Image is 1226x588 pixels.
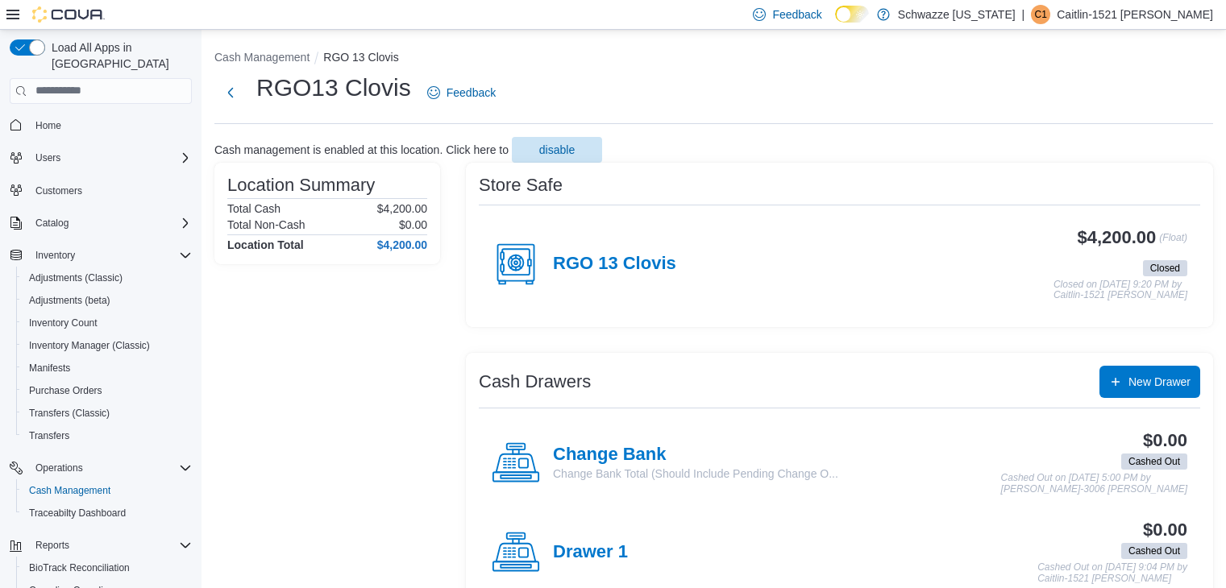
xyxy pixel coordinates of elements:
span: Inventory Manager (Classic) [23,336,192,355]
p: (Float) [1159,228,1187,257]
a: Adjustments (Classic) [23,268,129,288]
a: Inventory Count [23,313,104,333]
button: Customers [3,179,198,202]
a: Adjustments (beta) [23,291,117,310]
span: Manifests [23,358,192,378]
span: Catalog [29,213,192,233]
button: Manifests [16,357,198,379]
span: Closed [1143,260,1187,276]
a: Purchase Orders [23,381,109,400]
button: RGO 13 Clovis [323,51,398,64]
span: Traceabilty Dashboard [23,503,192,523]
span: Catalog [35,217,69,230]
span: BioTrack Reconciliation [29,561,130,574]
button: Adjustments (beta) [16,289,198,312]
nav: An example of EuiBreadcrumbs [214,49,1213,68]
button: Cash Management [214,51,310,64]
p: Caitlin-1521 [PERSON_NAME] [1057,5,1213,24]
h3: Cash Drawers [479,372,591,391]
p: Schwazze [US_STATE] [898,5,1016,24]
span: Home [35,119,61,132]
button: Inventory [3,244,198,267]
h4: Drawer 1 [553,542,628,563]
span: Cashed Out [1121,543,1187,559]
p: Cashed Out on [DATE] 5:00 PM by [PERSON_NAME]-3006 [PERSON_NAME] [1001,473,1187,495]
span: Cash Management [23,481,192,500]
span: Operations [29,458,192,478]
span: Inventory [35,249,75,262]
div: Caitlin-1521 Noll [1031,5,1050,24]
h3: $0.00 [1143,431,1187,450]
span: Feedback [447,85,496,101]
span: Cash Management [29,484,110,497]
a: Manifests [23,358,77,378]
h4: Location Total [227,238,304,251]
span: Cashed Out [1128,454,1180,469]
span: Load All Apps in [GEOGRAPHIC_DATA] [45,39,192,72]
button: Catalog [3,212,198,234]
p: $0.00 [399,218,427,231]
h3: $0.00 [1143,520,1187,540]
button: New Drawer [1099,366,1200,398]
span: Adjustments (beta) [23,291,192,310]
span: Users [35,151,60,164]
button: Home [3,114,198,137]
a: Inventory Manager (Classic) [23,336,156,355]
span: Inventory Count [23,313,192,333]
img: Cova [32,6,105,23]
span: Reports [29,536,192,555]
button: Transfers (Classic) [16,402,198,424]
span: Customers [35,184,82,197]
button: BioTrack Reconciliation [16,557,198,579]
span: Cashed Out [1121,453,1187,470]
span: Closed [1150,261,1180,275]
span: BioTrack Reconciliation [23,558,192,578]
span: Transfers [23,426,192,445]
button: Next [214,77,247,109]
button: Reports [29,536,76,555]
span: Transfers (Classic) [29,407,110,420]
p: Cashed Out on [DATE] 9:04 PM by Caitlin-1521 [PERSON_NAME] [1037,562,1187,584]
button: Traceabilty Dashboard [16,502,198,524]
a: Transfers (Classic) [23,404,116,423]
span: Inventory [29,246,192,265]
p: Change Bank Total (Should Include Pending Change O... [553,466,838,482]
button: Inventory Count [16,312,198,334]
p: $4,200.00 [377,202,427,215]
button: Inventory [29,246,81,265]
p: Cash management is enabled at this location. Click here to [214,143,509,156]
span: Inventory Manager (Classic) [29,339,150,352]
button: Operations [3,457,198,479]
h4: Change Bank [553,445,838,466]
button: Users [29,148,67,168]
span: Feedback [772,6,821,23]
h1: RGO13 Clovis [256,72,411,104]
h3: Store Safe [479,176,563,195]
span: New Drawer [1128,374,1191,390]
button: Operations [29,458,89,478]
a: Home [29,116,68,135]
h3: Location Summary [227,176,375,195]
h6: Total Cash [227,202,281,215]
span: Traceabilty Dashboard [29,507,126,520]
a: Feedback [421,77,502,109]
span: Adjustments (beta) [29,294,110,307]
p: | [1022,5,1025,24]
span: Purchase Orders [29,384,102,397]
span: C1 [1035,5,1047,24]
button: Purchase Orders [16,379,198,402]
button: disable [512,137,602,163]
button: Users [3,147,198,169]
span: Operations [35,462,83,474]
a: Customers [29,181,89,201]
span: Transfers [29,429,69,442]
button: Cash Management [16,479,198,502]
h3: $4,200.00 [1078,228,1157,247]
span: Users [29,148,192,168]
p: Closed on [DATE] 9:20 PM by Caitlin-1521 [PERSON_NAME] [1054,280,1187,301]
span: Purchase Orders [23,381,192,400]
h4: RGO 13 Clovis [553,254,676,275]
button: Transfers [16,424,198,447]
span: Manifests [29,362,70,375]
